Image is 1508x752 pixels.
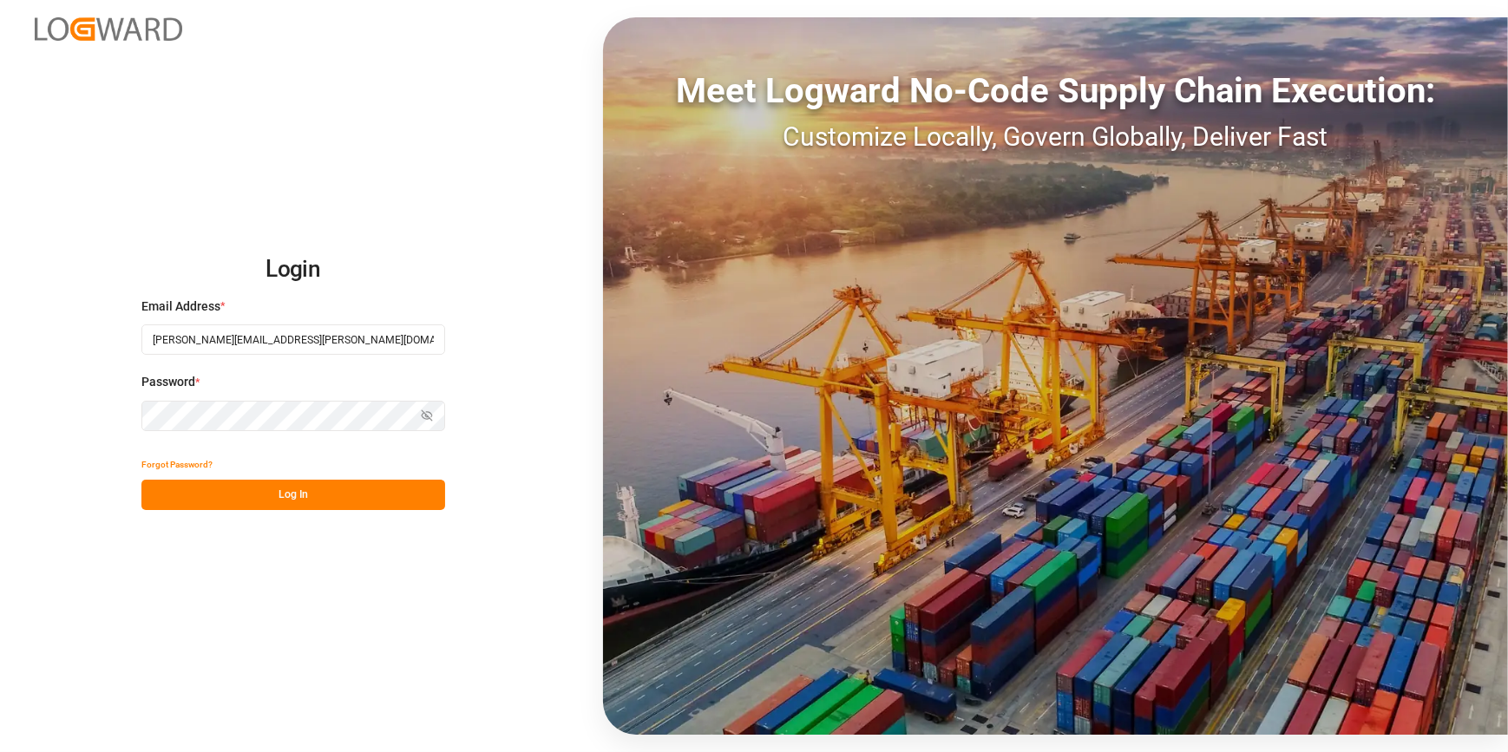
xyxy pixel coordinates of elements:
button: Forgot Password? [141,449,213,480]
input: Enter your email [141,324,445,355]
span: Password [141,373,195,391]
div: Meet Logward No-Code Supply Chain Execution: [603,65,1508,117]
button: Log In [141,480,445,510]
span: Email Address [141,298,220,316]
img: Logward_new_orange.png [35,17,182,41]
div: Customize Locally, Govern Globally, Deliver Fast [603,117,1508,156]
h2: Login [141,242,445,298]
